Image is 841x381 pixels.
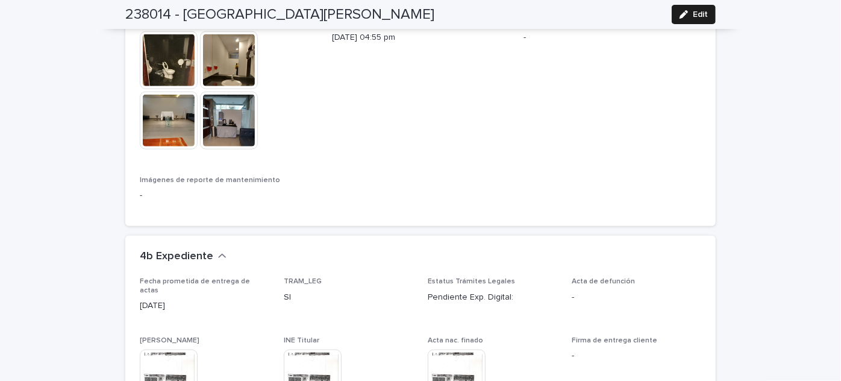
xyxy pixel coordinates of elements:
[140,189,317,202] p: -
[140,177,280,184] span: Imágenes de reporte de mantenimiento
[140,300,269,312] p: [DATE]
[572,350,701,362] p: -
[428,291,557,304] p: Pendiente Exp. Digital:
[140,250,213,263] h2: 4b Expediente
[572,291,701,304] p: -
[332,31,510,44] p: [DATE] 04:55 pm
[572,337,657,344] span: Firma de entrega cliente
[125,6,434,24] h2: 238014 - [GEOGRAPHIC_DATA][PERSON_NAME]
[672,5,716,24] button: Edit
[524,31,701,44] p: -
[428,337,483,344] span: Acta nac. finado
[140,337,199,344] span: [PERSON_NAME]
[284,291,413,304] p: SI
[284,337,319,344] span: INE Titular
[140,250,227,263] button: 4b Expediente
[284,278,322,285] span: TRAM_LEG
[572,278,635,285] span: Acta de defunción
[693,10,708,19] span: Edit
[428,278,515,285] span: Estatus Trámites Legales
[140,278,250,294] span: Fecha prometida de entrega de actas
